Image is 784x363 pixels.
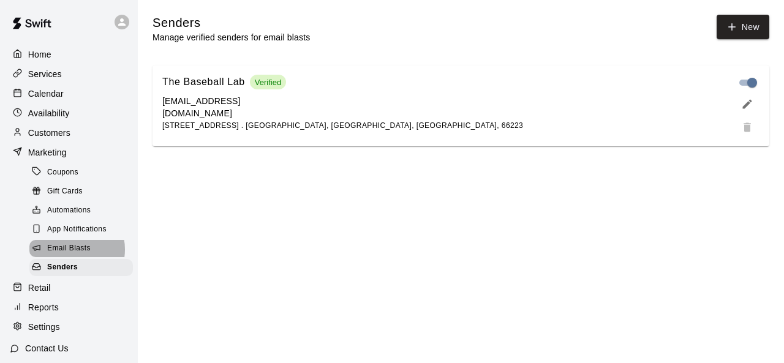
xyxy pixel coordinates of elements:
[28,107,70,119] p: Availability
[10,84,128,103] a: Calendar
[28,146,67,159] p: Marketing
[29,202,133,219] div: Automations
[29,239,138,258] a: Email Blasts
[10,65,128,83] a: Services
[29,164,133,181] div: Coupons
[29,240,133,257] div: Email Blasts
[10,279,128,297] a: Retail
[29,220,138,239] a: App Notifications
[28,68,62,80] p: Services
[10,143,128,162] a: Marketing
[10,318,128,336] a: Settings
[10,45,128,64] a: Home
[10,124,128,142] a: Customers
[10,104,128,122] a: Availability
[47,204,91,217] span: Automations
[29,201,138,220] a: Automations
[29,182,138,201] a: Gift Cards
[28,48,51,61] p: Home
[153,15,310,31] h5: Senders
[735,95,759,113] button: edit
[28,127,70,139] p: Customers
[28,301,59,313] p: Reports
[47,185,83,198] span: Gift Cards
[28,282,51,294] p: Retail
[47,261,78,274] span: Senders
[717,15,769,39] button: New
[153,31,310,43] p: Manage verified senders for email blasts
[47,242,91,255] span: Email Blasts
[47,167,78,179] span: Coupons
[28,88,64,100] p: Calendar
[29,259,133,276] div: Senders
[250,78,286,87] span: Verified
[28,321,60,333] p: Settings
[162,74,245,90] h6: The Baseball Lab
[162,121,523,130] span: [STREET_ADDRESS] . [GEOGRAPHIC_DATA], [GEOGRAPHIC_DATA], [GEOGRAPHIC_DATA], 66223
[29,258,138,277] a: Senders
[10,298,128,316] a: Reports
[25,342,69,354] p: Contact Us
[47,223,107,236] span: App Notifications
[29,163,138,182] a: Coupons
[29,183,133,200] div: Gift Cards
[29,221,133,238] div: App Notifications
[162,95,285,119] p: [EMAIL_ADDRESS][DOMAIN_NAME]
